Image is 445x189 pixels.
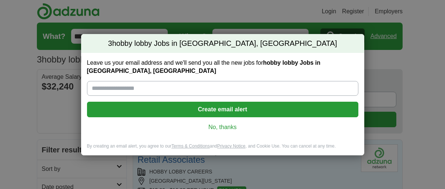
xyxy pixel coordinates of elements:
[87,102,358,117] button: Create email alert
[81,143,364,155] div: By creating an email alert, you agree to our and , and Cookie Use. You can cancel at any time.
[217,144,246,149] a: Privacy Notice
[108,38,112,49] span: 3
[171,144,210,149] a: Terms & Conditions
[81,34,364,53] h2: hobby lobby Jobs in [GEOGRAPHIC_DATA], [GEOGRAPHIC_DATA]
[87,59,358,75] label: Leave us your email address and we'll send you all the new jobs for
[93,123,352,131] a: No, thanks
